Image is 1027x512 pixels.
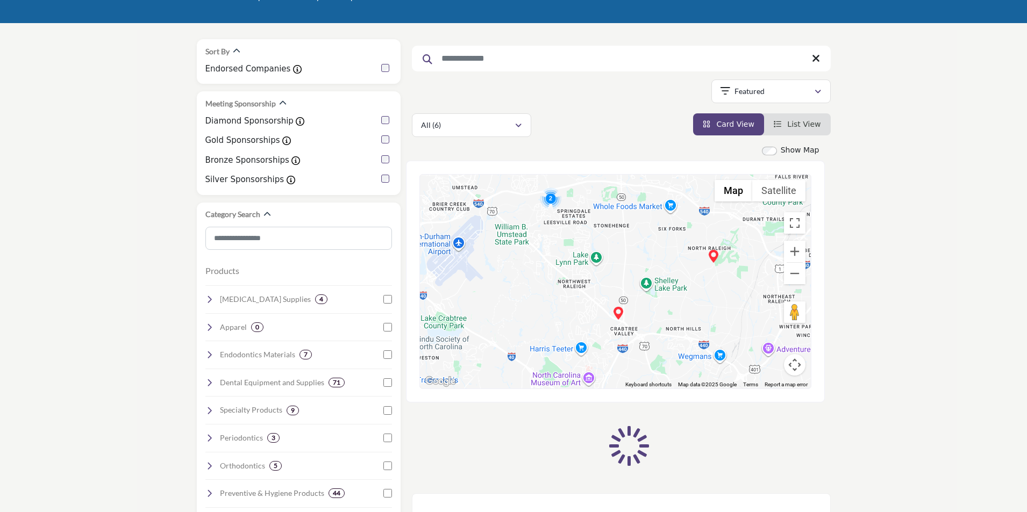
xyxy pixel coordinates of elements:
[764,113,831,135] li: List View
[423,374,458,388] a: Open this area in Google Maps (opens a new window)
[774,120,821,128] a: View List
[251,322,263,332] div: 0 Results For Apparel
[205,98,276,109] h2: Meeting Sponsorship
[421,120,441,131] p: All (6)
[787,120,821,128] span: List View
[269,461,282,471] div: 5 Results For Orthodontics
[220,349,295,360] h4: Endodontics Materials: Supplies for root canal treatments, including sealers, files, and obturati...
[205,264,239,277] button: Products
[707,250,720,263] div: SouthState Bank NA (Branch)
[255,323,259,331] b: 0
[381,155,389,163] input: Bronze Sponsorships checkbox
[220,432,263,443] h4: Periodontics: Products for gum health, including scalers, regenerative materials, and treatment s...
[383,489,392,497] input: Select Preventive & Hygiene Products checkbox
[540,188,561,209] div: Cluster of 2 locations (0 HQ, 2 Branches) Click to view companies
[383,350,392,359] input: Select Endodontics Materials checkbox
[315,294,327,304] div: 4 Results For Oral Surgery Supplies
[784,301,805,323] button: Drag Pegman onto the map to open Street View
[205,174,284,186] label: Silver Sponsorships
[205,46,230,57] h2: Sort By
[291,407,295,414] b: 9
[319,295,323,303] b: 4
[205,115,294,127] label: Diamond Sponsorship
[381,116,389,124] input: Diamond Sponsorship checkbox
[333,489,340,497] b: 44
[383,323,392,331] input: Select Apparel checkbox
[743,381,758,387] a: Terms
[784,354,805,376] button: Map camera controls
[220,322,247,333] h4: Apparel: Clothing and uniforms for dental professionals.
[711,80,831,103] button: Featured
[423,374,458,388] img: Google
[220,460,265,471] h4: Orthodontics: Brackets, wires, aligners, and tools for correcting dental misalignments.
[678,381,737,387] span: Map data ©2025 Google
[205,227,392,250] input: Search Category
[784,263,805,284] button: Zoom out
[715,180,752,201] button: Show street map
[205,209,260,220] h2: Category Search
[383,378,392,387] input: Select Dental Equipment and Supplies checkbox
[781,145,819,156] label: Show Map
[205,134,280,147] label: Gold Sponsorships
[383,461,392,470] input: Select Orthodontics checkbox
[333,379,340,386] b: 71
[381,64,389,72] input: Endorsed Companies checkbox
[205,154,289,167] label: Bronze Sponsorships
[383,406,392,415] input: Select Specialty Products checkbox
[784,212,805,234] button: Toggle fullscreen view
[220,294,311,305] h4: Oral Surgery Supplies: Instruments and materials for surgical procedures, extractions, and bone g...
[220,377,324,388] h4: Dental Equipment and Supplies: Essential dental chairs, lights, suction devices, and other clinic...
[412,113,531,137] button: All (6)
[299,350,312,359] div: 7 Results For Endodontics Materials
[703,120,754,128] a: View Card
[412,46,831,71] input: Search Keyword
[381,135,389,143] input: Gold Sponsorships checkbox
[383,295,392,304] input: Select Oral Surgery Supplies checkbox
[765,381,808,387] a: Report a map error
[205,63,291,75] label: Endorsed Companies
[267,433,280,443] div: 3 Results For Periodontics
[220,488,324,499] h4: Preventive & Hygiene Products: Fluorides, sealants, toothbrushes, and oral health maintenance pro...
[329,488,345,498] div: 44 Results For Preventive & Hygiene Products
[272,434,275,442] b: 3
[287,406,299,415] div: 9 Results For Specialty Products
[716,120,754,128] span: Card View
[734,86,765,97] p: Featured
[612,307,625,320] div: SouthState Bank NA (Branch)
[784,241,805,262] button: Zoom in
[220,405,282,415] h4: Specialty Products: Unique or advanced dental products tailored to specific needs and treatments.
[274,462,277,470] b: 5
[383,434,392,442] input: Select Periodontics checkbox
[329,378,345,387] div: 71 Results For Dental Equipment and Supplies
[693,113,764,135] li: Card View
[625,381,672,388] button: Keyboard shortcuts
[752,180,805,201] button: Show satellite imagery
[304,351,308,358] b: 7
[381,175,389,183] input: Silver Sponsorships checkbox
